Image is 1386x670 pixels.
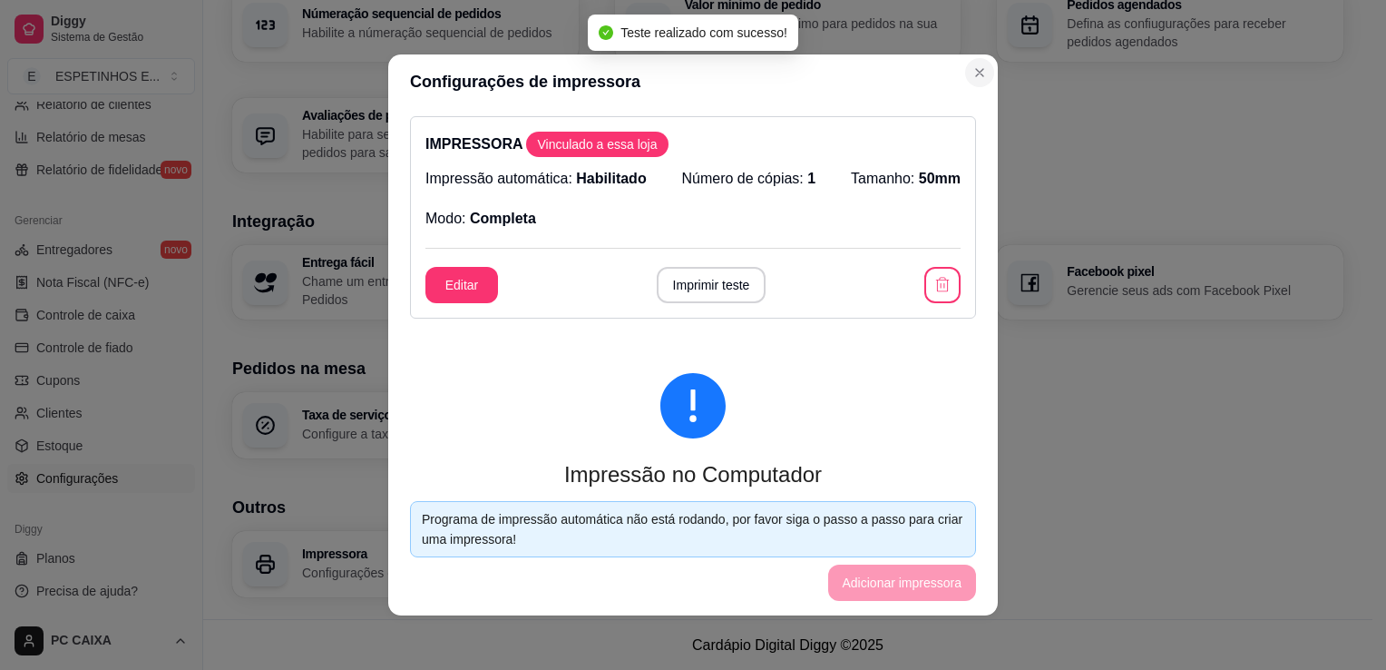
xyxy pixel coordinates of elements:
[599,25,613,40] span: check-circle
[660,373,726,438] span: exclamation-circle
[422,509,964,549] div: Programa de impressão automática não está rodando, por favor siga o passo a passo para criar uma ...
[425,132,961,157] p: IMPRESSORA
[530,135,664,153] span: Vinculado a essa loja
[425,168,647,190] p: Impressão automática:
[470,211,536,226] span: Completa
[439,460,947,489] div: Impressão no Computador
[576,171,646,186] span: Habilitado
[682,168,816,190] p: Número de cópias:
[425,208,536,230] p: Modo:
[919,171,961,186] span: 50mm
[807,171,815,186] span: 1
[657,267,766,303] button: Imprimir teste
[620,25,787,40] span: Teste realizado com sucesso!
[851,168,961,190] p: Tamanho:
[965,58,994,87] button: Close
[388,54,998,109] header: Configurações de impressora
[425,267,498,303] button: Editar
